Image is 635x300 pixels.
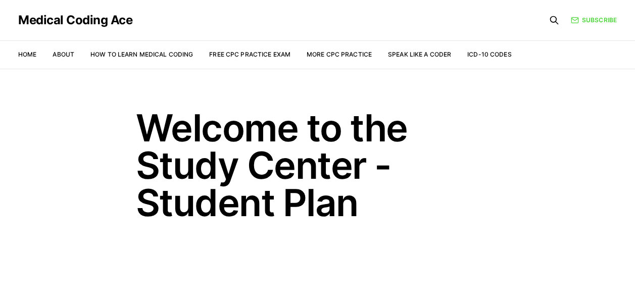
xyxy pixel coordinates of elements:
[307,51,372,58] a: More CPC Practice
[90,51,193,58] a: How to Learn Medical Coding
[209,51,290,58] a: Free CPC Practice Exam
[18,14,132,26] a: Medical Coding Ace
[136,109,500,221] h1: Welcome to the Study Center - Student Plan
[571,16,617,25] a: Subscribe
[467,51,511,58] a: ICD-10 Codes
[53,51,74,58] a: About
[18,51,36,58] a: Home
[388,51,451,58] a: Speak Like a Coder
